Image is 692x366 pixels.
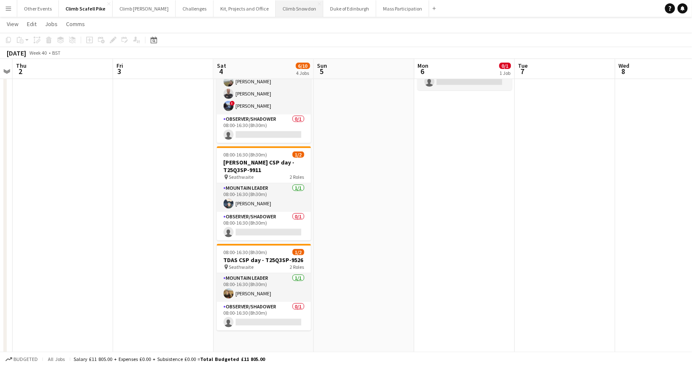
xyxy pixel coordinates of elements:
[417,66,429,76] span: 6
[7,20,18,28] span: View
[317,62,328,69] span: Sun
[518,62,528,69] span: Tue
[224,249,267,255] span: 08:00-16:30 (8h30m)
[176,0,214,17] button: Challenges
[229,264,254,270] span: Seathwaite
[216,66,226,76] span: 4
[113,0,176,17] button: Climb [PERSON_NAME]
[517,66,528,76] span: 7
[290,174,304,180] span: 2 Roles
[217,273,311,302] app-card-role: Mountain Leader1/108:00-16:30 (8h30m)[PERSON_NAME]
[4,355,39,364] button: Budgeted
[618,66,630,76] span: 8
[316,66,328,76] span: 5
[13,356,38,362] span: Budgeted
[499,63,511,69] span: 0/1
[217,302,311,331] app-card-role: Observer/Shadower0/108:00-16:30 (8h30m)
[15,66,26,76] span: 2
[217,212,311,241] app-card-role: Observer/Shadower0/108:00-16:30 (8h30m)
[17,0,59,17] button: Other Events
[115,66,123,76] span: 3
[217,24,311,143] app-job-card: 08:00-16:30 (8h30m)3/4[PERSON_NAME] Ltd CSP day - S25Q3SP-9907 Seathwaite2 RolesMountain Leader3/...
[217,183,311,212] app-card-role: Mountain Leader1/108:00-16:30 (8h30m)[PERSON_NAME]
[28,50,49,56] span: Week 40
[45,20,58,28] span: Jobs
[214,0,276,17] button: Kit, Projects and Office
[74,356,265,362] div: Salary £11 805.00 + Expenses £0.00 + Subsistence £0.00 =
[27,20,37,28] span: Edit
[59,0,113,17] button: Climb Scafell Pike
[418,62,429,69] span: Mon
[66,20,85,28] span: Comms
[217,244,311,331] app-job-card: 08:00-16:30 (8h30m)1/2TDAS CSP day - T25Q3SP-9526 Seathwaite2 RolesMountain Leader1/108:00-16:30 ...
[293,151,304,158] span: 1/2
[323,0,376,17] button: Duke of Edinburgh
[500,70,511,76] div: 1 Job
[200,356,265,362] span: Total Budgeted £11 805.00
[296,63,310,69] span: 6/10
[24,19,40,29] a: Edit
[63,19,88,29] a: Comms
[293,249,304,255] span: 1/2
[217,62,226,69] span: Sat
[290,264,304,270] span: 2 Roles
[230,101,235,106] span: !
[16,62,26,69] span: Thu
[217,146,311,241] app-job-card: 08:00-16:30 (8h30m)1/2[PERSON_NAME] CSP day - T25Q3SP-9911 Seathwaite2 RolesMountain Leader1/108:...
[7,49,26,57] div: [DATE]
[52,50,61,56] div: BST
[42,19,61,29] a: Jobs
[229,174,254,180] span: Seathwaite
[296,70,310,76] div: 4 Jobs
[217,256,311,264] h3: TDAS CSP day - T25Q3SP-9526
[217,159,311,174] h3: [PERSON_NAME] CSP day - T25Q3SP-9911
[46,356,66,362] span: All jobs
[376,0,429,17] button: Mass Participation
[3,19,22,29] a: View
[116,62,123,69] span: Fri
[224,151,267,158] span: 08:00-16:30 (8h30m)
[217,114,311,143] app-card-role: Observer/Shadower0/108:00-16:30 (8h30m)
[217,61,311,114] app-card-role: Mountain Leader3/308:00-16:30 (8h30m)[PERSON_NAME][PERSON_NAME]![PERSON_NAME]
[619,62,630,69] span: Wed
[276,0,323,17] button: Climb Snowdon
